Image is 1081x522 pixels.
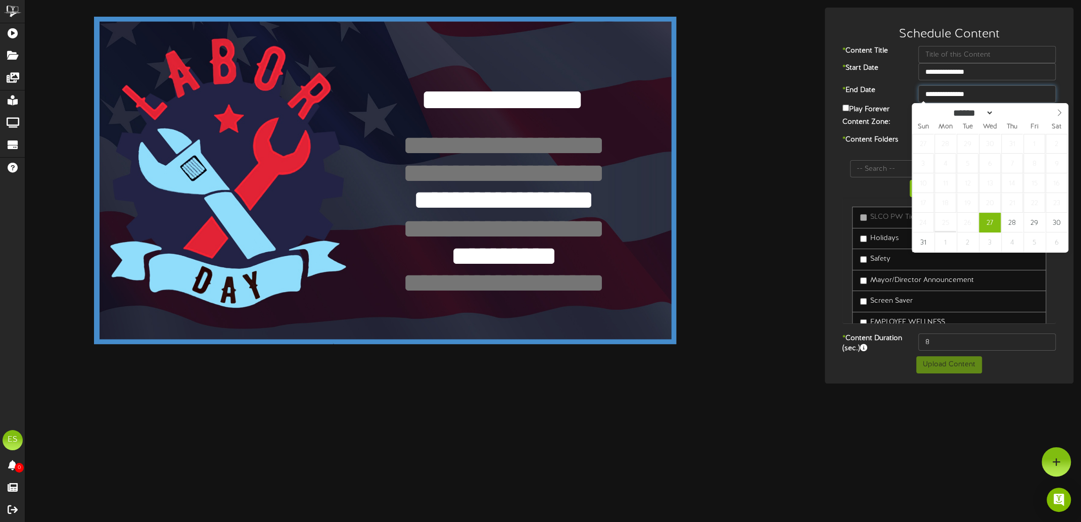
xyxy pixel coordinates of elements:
span: September 5, 2025 [1023,232,1045,252]
span: Fri [1023,124,1046,130]
span: August 30, 2025 [1046,213,1067,232]
h3: Schedule Content [835,28,1063,41]
input: SLCO PW Ticker Group [860,214,867,221]
input: Year [994,108,1030,118]
span: August 11, 2025 [934,173,956,193]
span: August 1, 2025 [1023,134,1045,154]
span: July 27, 2025 [912,134,934,154]
span: Wed [979,124,1001,130]
span: August 5, 2025 [957,154,978,173]
input: EMPLOYEE WELLNESS [860,319,867,326]
label: Mayor/Director Announcement [860,275,974,286]
label: Holidays [860,233,899,244]
span: August 23, 2025 [1046,193,1067,213]
label: Content Folders [835,135,911,145]
div: 0 Folders selected [842,148,1056,160]
span: Thu [1001,124,1023,130]
span: SLCO PW Ticker Group [870,213,948,221]
label: Content Zone: [835,117,930,127]
label: EMPLOYEE WELLNESS [860,317,945,327]
label: Play Forever [842,103,889,115]
input: Safety [860,256,867,263]
label: Screen Saver [860,296,913,306]
span: August 16, 2025 [1046,173,1067,193]
span: August 14, 2025 [1001,173,1023,193]
label: Start Date [835,63,911,73]
input: Title of this Content [918,46,1055,63]
span: August 2, 2025 [1046,134,1067,154]
input: Mayor/Director Announcement [860,277,867,284]
span: August 9, 2025 [1046,154,1067,173]
span: August 18, 2025 [934,193,956,213]
span: August 17, 2025 [912,193,934,213]
span: August 19, 2025 [957,193,978,213]
span: August 27, 2025 [979,213,1001,232]
label: Content Title [835,46,911,56]
span: August 21, 2025 [1001,193,1023,213]
span: August 22, 2025 [1023,193,1045,213]
input: Play Forever [842,105,849,111]
div: Open Intercom Messenger [1047,488,1071,512]
input: Screen Saver [860,298,867,305]
span: September 4, 2025 [1001,232,1023,252]
input: 15 [918,334,1055,351]
span: August 12, 2025 [957,173,978,193]
div: ES [3,430,23,450]
span: August 4, 2025 [934,154,956,173]
span: Tue [957,124,979,130]
label: Content Duration (sec.) [835,334,911,354]
span: August 24, 2025 [912,213,934,232]
span: August 3, 2025 [912,154,934,173]
span: August 13, 2025 [979,173,1001,193]
span: August 26, 2025 [957,213,978,232]
button: Search [910,180,952,197]
span: August 25, 2025 [934,213,956,232]
label: End Date [835,85,911,96]
span: August 6, 2025 [979,154,1001,173]
span: August 20, 2025 [979,193,1001,213]
span: August 31, 2025 [912,232,934,252]
input: -- Search -- [850,160,1048,177]
span: August 8, 2025 [1023,154,1045,173]
span: August 29, 2025 [1023,213,1045,232]
span: July 29, 2025 [957,134,978,154]
input: Holidays [860,235,867,242]
span: Sun [912,124,934,130]
span: July 30, 2025 [979,134,1001,154]
span: August 7, 2025 [1001,154,1023,173]
span: September 6, 2025 [1046,232,1067,252]
span: September 1, 2025 [934,232,956,252]
span: September 2, 2025 [957,232,978,252]
button: Upload Content [916,356,982,373]
span: Mon [934,124,957,130]
span: August 28, 2025 [1001,213,1023,232]
span: 0 [15,463,24,472]
label: Safety [860,254,890,264]
span: July 31, 2025 [1001,134,1023,154]
span: August 10, 2025 [912,173,934,193]
span: Sat [1046,124,1068,130]
span: September 3, 2025 [979,232,1001,252]
span: July 28, 2025 [934,134,956,154]
span: August 15, 2025 [1023,173,1045,193]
